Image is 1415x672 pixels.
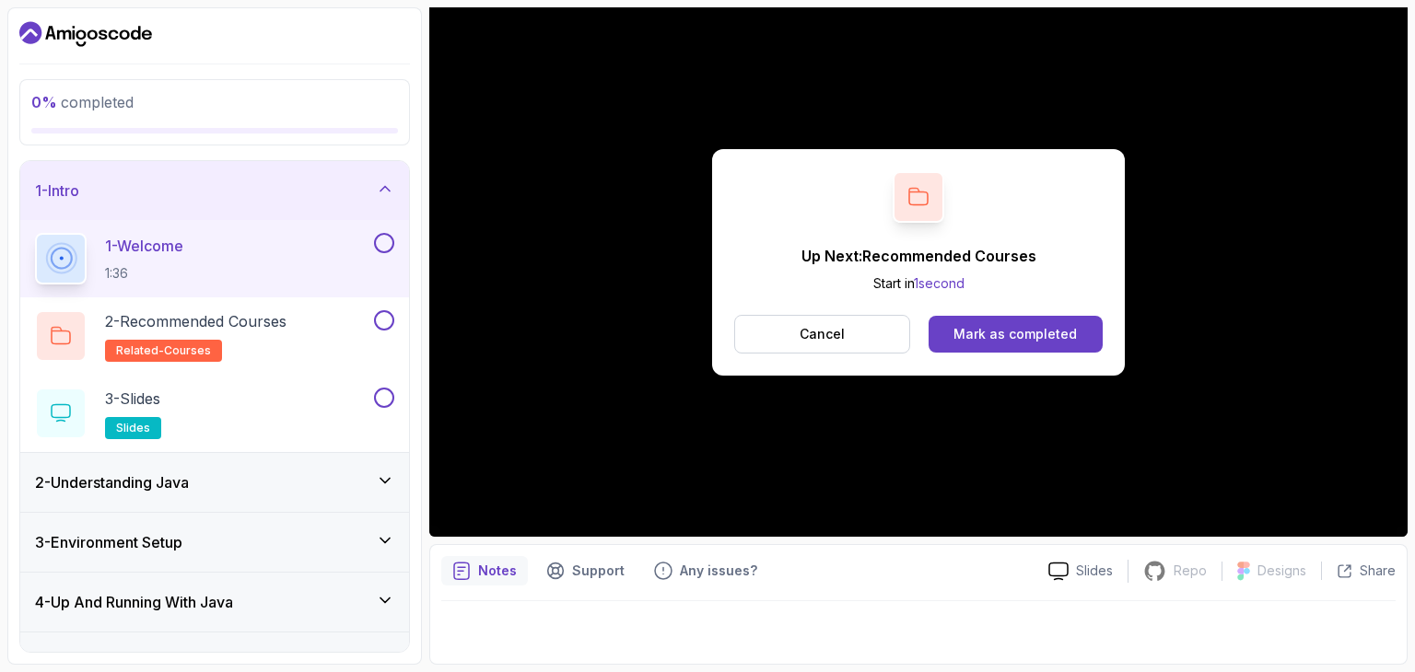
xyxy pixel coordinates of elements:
div: Mark as completed [953,325,1077,343]
p: 1:36 [105,264,183,283]
span: related-courses [116,343,211,358]
a: Dashboard [19,19,152,49]
p: Repo [1174,562,1207,580]
span: completed [31,93,134,111]
button: Support button [535,556,636,585]
button: Mark as completed [929,316,1103,353]
p: Support [572,562,625,580]
button: Feedback button [643,556,768,585]
p: 2 - Recommended Courses [105,310,287,332]
p: Slides [1076,562,1113,580]
button: 2-Understanding Java [20,453,409,512]
p: 3 - Slides [105,388,160,410]
button: Cancel [734,315,910,353]
h3: 4 - Up And Running With Java [35,591,233,613]
button: 1-Intro [20,161,409,220]
p: Cancel [800,325,845,343]
h3: 1 - Intro [35,180,79,202]
p: Share [1360,562,1396,580]
h3: 2 - Understanding Java [35,471,189,493]
p: Notes [478,562,517,580]
button: 2-Recommended Coursesrelated-courses [35,310,394,362]
p: 1 - Welcome [105,235,183,257]
button: 1-Welcome1:36 [35,233,394,284]
span: 0 % [31,93,57,111]
a: Slides [1034,562,1128,581]
p: Up Next: Recommended Courses [801,245,1036,267]
span: slides [116,421,150,435]
button: 3-Environment Setup [20,513,409,572]
p: Any issues? [680,562,757,580]
span: 1 second [914,275,965,291]
p: Designs [1257,562,1306,580]
h3: 3 - Environment Setup [35,531,182,553]
button: notes button [441,556,528,585]
button: 4-Up And Running With Java [20,573,409,631]
p: Start in [801,274,1036,293]
button: Share [1321,562,1396,580]
button: 3-Slidesslides [35,388,394,439]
